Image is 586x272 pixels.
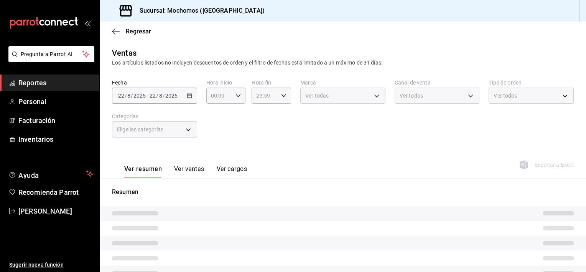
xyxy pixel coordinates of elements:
span: Reportes [18,78,93,88]
input: -- [149,93,156,99]
div: Los artículos listados no incluyen descuentos de orden y el filtro de fechas está limitado a un m... [112,59,574,67]
span: [PERSON_NAME] [18,206,93,216]
span: Inventarios [18,134,93,144]
p: Resumen [112,187,574,197]
span: Ver todos [494,92,517,100]
input: ---- [133,93,146,99]
button: Pregunta a Parrot AI [8,46,94,62]
button: Ver resumen [124,165,162,178]
span: Facturación [18,115,93,126]
label: Tipo de orden [489,80,574,85]
a: Pregunta a Parrot AI [5,56,94,64]
span: Ayuda [18,169,83,179]
label: Canal de venta [395,80,480,85]
input: -- [159,93,163,99]
span: / [125,93,127,99]
span: Elige las categorías [117,126,164,133]
span: Sugerir nueva función [9,261,93,269]
button: open_drawer_menu [84,20,91,26]
span: Personal [18,96,93,107]
input: ---- [165,93,178,99]
label: Hora fin [252,80,291,85]
input: -- [127,93,131,99]
div: navigation tabs [124,165,247,178]
label: Categorías [112,114,197,119]
span: Ver todas [305,92,329,100]
span: Recomienda Parrot [18,187,93,197]
span: Regresar [126,28,151,35]
button: Ver ventas [174,165,204,178]
span: / [163,93,165,99]
input: -- [118,93,125,99]
span: Ver todos [400,92,423,100]
div: Ventas [112,47,137,59]
label: Marca [300,80,385,85]
span: - [147,93,148,99]
button: Ver cargos [217,165,247,178]
span: Pregunta a Parrot AI [21,50,82,58]
span: / [156,93,158,99]
button: Regresar [112,28,151,35]
label: Hora inicio [206,80,246,85]
label: Fecha [112,80,197,85]
span: / [131,93,133,99]
h3: Sucursal: Mochomos ([GEOGRAPHIC_DATA]) [133,6,265,15]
